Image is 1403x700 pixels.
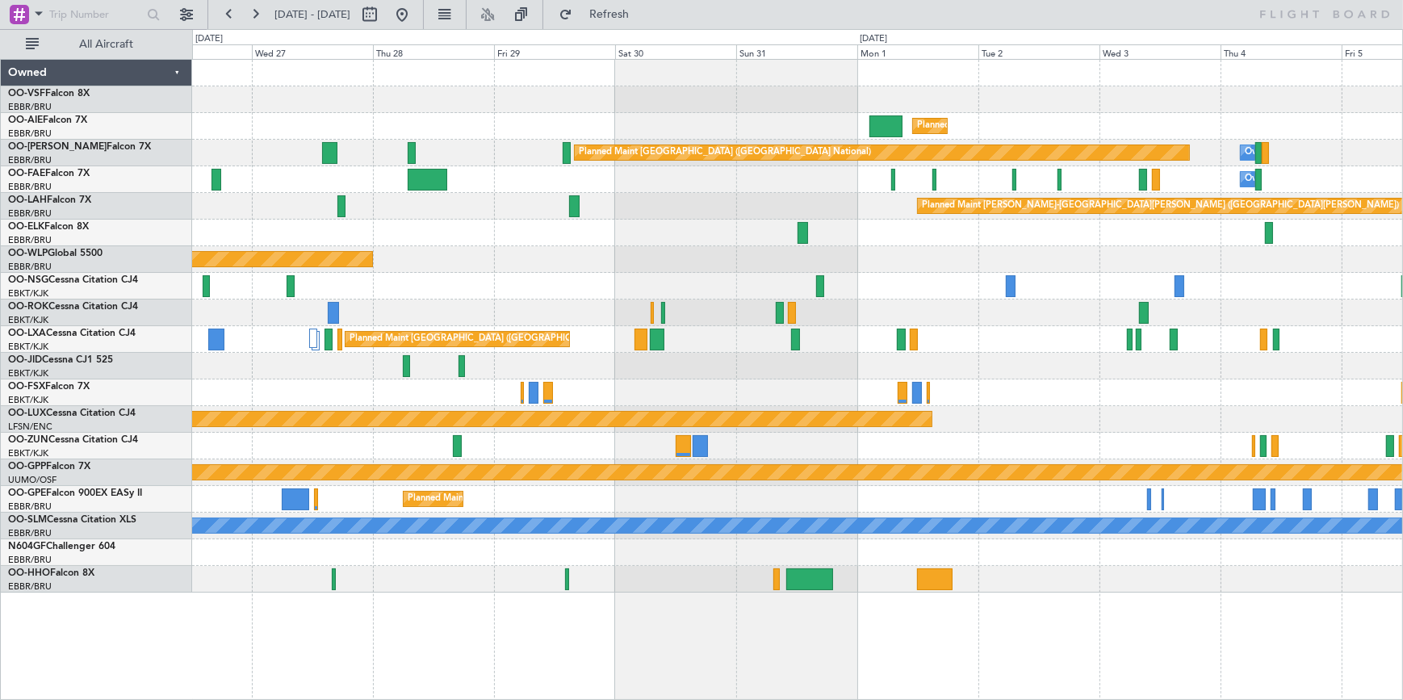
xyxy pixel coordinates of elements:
[8,488,46,498] span: OO-GPE
[18,31,175,57] button: All Aircraft
[8,222,89,232] a: OO-ELKFalcon 8X
[8,462,90,472] a: OO-GPPFalcon 7X
[252,44,373,59] div: Wed 27
[736,44,857,59] div: Sun 31
[8,89,90,99] a: OO-VSFFalcon 8X
[1245,140,1355,165] div: Owner Melsbroek Air Base
[8,249,103,258] a: OO-WLPGlobal 5500
[8,409,136,418] a: OO-LUXCessna Citation CJ4
[1245,167,1355,191] div: Owner Melsbroek Air Base
[978,44,1099,59] div: Tue 2
[857,44,978,59] div: Mon 1
[8,341,48,353] a: EBKT/KJK
[8,355,42,365] span: OO-JID
[551,2,648,27] button: Refresh
[8,421,52,433] a: LFSN/ENC
[8,275,48,285] span: OO-NSG
[8,581,52,593] a: EBBR/BRU
[8,355,113,365] a: OO-JIDCessna CJ1 525
[350,327,642,351] div: Planned Maint [GEOGRAPHIC_DATA] ([GEOGRAPHIC_DATA] National)
[8,181,52,193] a: EBBR/BRU
[8,89,45,99] span: OO-VSF
[8,568,50,578] span: OO-HHO
[8,195,47,205] span: OO-LAH
[373,44,494,59] div: Thu 28
[8,554,52,566] a: EBBR/BRU
[8,128,52,140] a: EBBR/BRU
[8,329,136,338] a: OO-LXACessna Citation CJ4
[8,115,87,125] a: OO-AIEFalcon 7X
[8,501,52,513] a: EBBR/BRU
[8,447,48,459] a: EBKT/KJK
[8,222,44,232] span: OO-ELK
[274,7,350,22] span: [DATE] - [DATE]
[8,195,91,205] a: OO-LAHFalcon 7X
[8,115,43,125] span: OO-AIE
[8,409,46,418] span: OO-LUX
[8,287,48,300] a: EBKT/KJK
[579,140,871,165] div: Planned Maint [GEOGRAPHIC_DATA] ([GEOGRAPHIC_DATA] National)
[8,275,138,285] a: OO-NSGCessna Citation CJ4
[494,44,615,59] div: Fri 29
[8,527,52,539] a: EBBR/BRU
[8,367,48,379] a: EBKT/KJK
[8,542,46,551] span: N604GF
[8,101,52,113] a: EBBR/BRU
[8,154,52,166] a: EBBR/BRU
[42,39,170,50] span: All Aircraft
[8,474,57,486] a: UUMO/OSF
[860,32,887,46] div: [DATE]
[576,9,643,20] span: Refresh
[8,435,138,445] a: OO-ZUNCessna Citation CJ4
[917,114,1171,138] div: Planned Maint [GEOGRAPHIC_DATA] ([GEOGRAPHIC_DATA])
[195,32,223,46] div: [DATE]
[8,207,52,220] a: EBBR/BRU
[8,302,48,312] span: OO-ROK
[8,515,136,525] a: OO-SLMCessna Citation XLS
[8,382,45,392] span: OO-FSX
[8,394,48,406] a: EBKT/KJK
[615,44,736,59] div: Sat 30
[8,435,48,445] span: OO-ZUN
[8,382,90,392] a: OO-FSXFalcon 7X
[8,261,52,273] a: EBBR/BRU
[8,515,47,525] span: OO-SLM
[8,142,151,152] a: OO-[PERSON_NAME]Falcon 7X
[922,194,1399,218] div: Planned Maint [PERSON_NAME]-[GEOGRAPHIC_DATA][PERSON_NAME] ([GEOGRAPHIC_DATA][PERSON_NAME])
[8,302,138,312] a: OO-ROKCessna Citation CJ4
[49,2,142,27] input: Trip Number
[408,487,700,511] div: Planned Maint [GEOGRAPHIC_DATA] ([GEOGRAPHIC_DATA] National)
[1099,44,1221,59] div: Wed 3
[8,234,52,246] a: EBBR/BRU
[8,169,90,178] a: OO-FAEFalcon 7X
[8,488,142,498] a: OO-GPEFalcon 900EX EASy II
[8,142,107,152] span: OO-[PERSON_NAME]
[8,329,46,338] span: OO-LXA
[8,314,48,326] a: EBKT/KJK
[8,462,46,472] span: OO-GPP
[8,568,94,578] a: OO-HHOFalcon 8X
[8,542,115,551] a: N604GFChallenger 604
[8,249,48,258] span: OO-WLP
[1221,44,1342,59] div: Thu 4
[8,169,45,178] span: OO-FAE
